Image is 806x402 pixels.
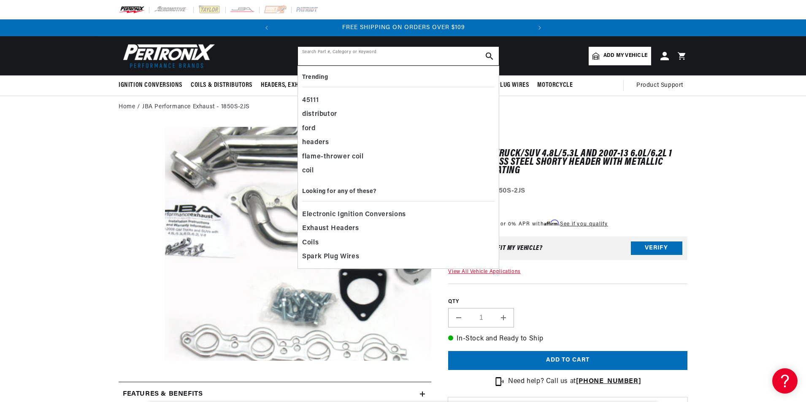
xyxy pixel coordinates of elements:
[636,81,683,90] span: Product Support
[544,220,559,226] span: Affirm
[302,122,495,136] div: ford
[448,351,687,370] button: Add to cart
[119,81,182,90] span: Ignition Conversions
[589,47,651,65] a: Add my vehicle
[187,75,257,95] summary: Coils & Distributors
[191,81,252,90] span: Coils & Distributors
[631,241,682,255] button: Verify
[119,102,135,112] a: Home
[258,19,275,36] button: Translation missing: en.sections.announcements.previous_announcement
[119,102,687,112] nav: breadcrumbs
[492,188,525,194] strong: 1850S-2JS
[97,19,709,36] slideshow-component: Translation missing: en.sections.announcements.announcement_bar
[636,75,687,96] summary: Product Support
[302,251,359,263] span: Spark Plug Wires
[302,150,495,164] div: flame-thrower coil
[576,378,641,385] a: [PHONE_NUMBER]
[119,127,431,365] media-gallery: Gallery Viewer
[302,74,328,80] b: Trending
[302,237,319,249] span: Coils
[342,24,465,31] span: FREE SHIPPING ON ORDERS OVER $109
[257,75,364,95] summary: Headers, Exhausts & Components
[531,19,548,36] button: Translation missing: en.sections.announcements.next_announcement
[448,269,520,274] a: View All Vehicle Applications
[298,47,499,65] input: Search Part #, Category or Keyword
[508,376,641,387] p: Need help? Call us at
[478,81,529,90] span: Spark Plug Wires
[123,389,203,400] h2: Features & Benefits
[302,94,495,108] div: 45111
[560,222,608,227] a: See if you qualify - Learn more about Affirm Financing (opens in modal)
[302,107,495,122] div: distributor
[302,136,495,150] div: headers
[448,220,608,228] p: Starting at /mo or 0% APR with .
[261,81,360,90] span: Headers, Exhausts & Components
[448,298,687,306] label: QTY
[533,75,577,95] summary: Motorcycle
[448,334,687,345] p: In-Stock and Ready to Ship
[480,47,499,65] button: search button
[119,75,187,95] summary: Ignition Conversions
[603,52,647,60] span: Add my vehicle
[142,102,249,112] a: JBA Performance Exhaust - 1850S-2JS
[448,186,687,197] div: Part Number:
[276,23,532,32] div: 2 of 2
[302,188,376,195] b: Looking for any of these?
[119,41,216,70] img: Pertronix
[473,75,533,95] summary: Spark Plug Wires
[302,209,406,221] span: Electronic Ignition Conversions
[276,23,532,32] div: Announcement
[537,81,573,90] span: Motorcycle
[448,150,687,175] h1: 2002-13 GM Truck/SUV 4.8L/5.3L and 2007-13 6.0L/6.2L 1 5/8" Stainless Steel Shorty Header with Me...
[302,223,359,235] span: Exhaust Headers
[302,164,495,178] div: coil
